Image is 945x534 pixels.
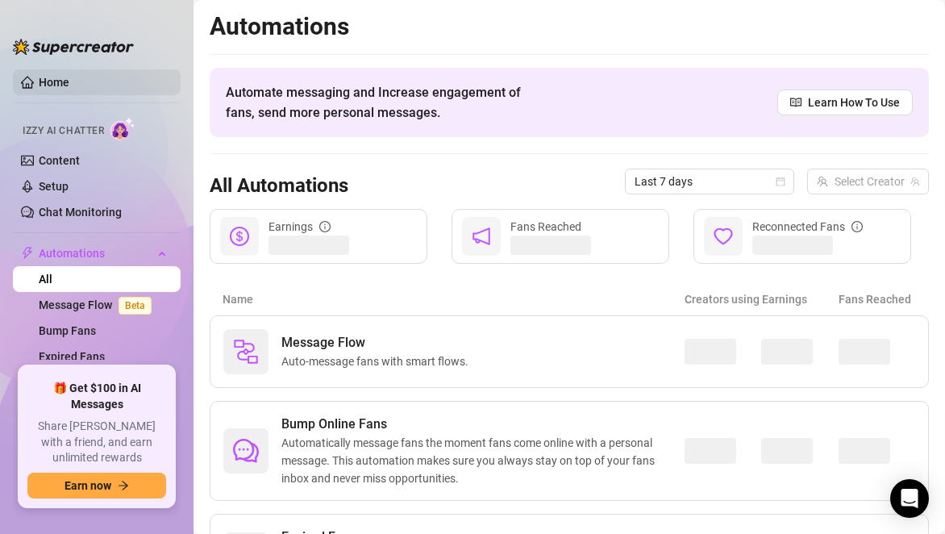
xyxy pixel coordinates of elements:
[110,117,135,140] img: AI Chatter
[776,177,785,186] span: calendar
[281,353,475,370] span: Auto-message fans with smart flows.
[510,220,581,233] span: Fans Reached
[39,76,69,89] a: Home
[281,333,475,353] span: Message Flow
[39,180,69,193] a: Setup
[714,227,733,246] span: heart
[808,94,900,111] span: Learn How To Use
[39,350,105,363] a: Expired Fans
[269,218,331,236] div: Earnings
[910,177,920,186] span: team
[39,206,122,219] a: Chat Monitoring
[39,273,52,286] a: All
[21,247,34,260] span: thunderbolt
[27,473,166,499] button: Earn nowarrow-right
[39,240,153,266] span: Automations
[118,480,129,491] span: arrow-right
[752,218,863,236] div: Reconnected Fans
[777,90,913,115] a: Learn How To Use
[685,290,762,308] article: Creators using
[13,39,134,55] img: logo-BBDzfeDw.svg
[839,290,916,308] article: Fans Reached
[281,434,685,487] span: Automatically message fans the moment fans come online with a personal message. This automation m...
[210,173,348,199] h3: All Automations
[635,169,785,194] span: Last 7 days
[210,11,929,42] h2: Automations
[27,419,166,466] span: Share [PERSON_NAME] with a friend, and earn unlimited rewards
[281,415,685,434] span: Bump Online Fans
[226,82,536,123] span: Automate messaging and Increase engagement of fans, send more personal messages.
[890,479,929,518] div: Open Intercom Messenger
[472,227,491,246] span: notification
[233,438,259,464] span: comment
[790,97,801,108] span: read
[27,381,166,412] span: 🎁 Get $100 in AI Messages
[39,298,158,311] a: Message FlowBeta
[230,227,249,246] span: dollar
[233,339,259,365] img: svg%3e
[223,290,685,308] article: Name
[23,123,104,139] span: Izzy AI Chatter
[119,297,152,315] span: Beta
[851,221,863,232] span: info-circle
[39,324,96,337] a: Bump Fans
[319,221,331,232] span: info-circle
[65,479,111,492] span: Earn now
[39,154,80,167] a: Content
[762,290,839,308] article: Earnings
